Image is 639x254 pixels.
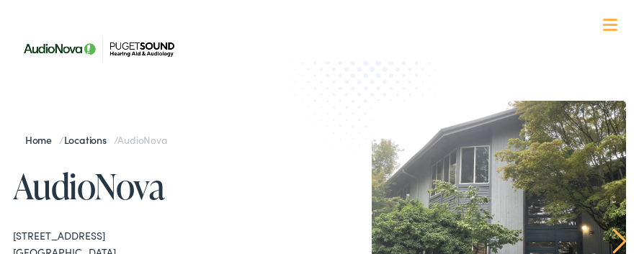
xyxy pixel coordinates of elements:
[24,58,627,102] a: What We Offer
[25,132,59,147] a: Home
[64,132,114,147] a: Locations
[25,132,167,147] span: / /
[117,132,166,147] span: AudioNova
[613,228,627,254] a: Next
[13,167,320,205] h1: AudioNova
